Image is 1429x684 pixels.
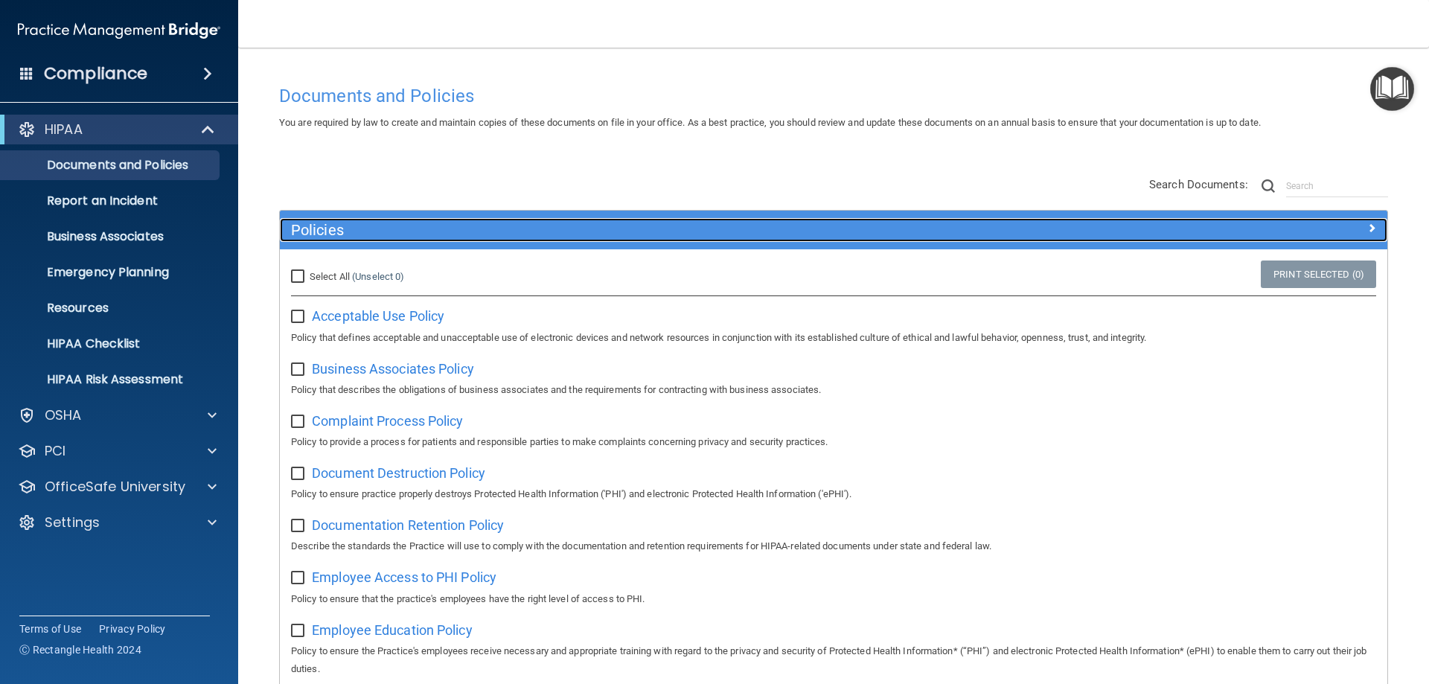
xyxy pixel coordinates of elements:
[312,622,473,638] span: Employee Education Policy
[291,590,1376,608] p: Policy to ensure that the practice's employees have the right level of access to PHI.
[291,271,308,283] input: Select All (Unselect 0)
[310,271,350,282] span: Select All
[45,478,185,496] p: OfficeSafe University
[45,442,65,460] p: PCI
[18,478,217,496] a: OfficeSafe University
[291,222,1099,238] h5: Policies
[1149,178,1248,191] span: Search Documents:
[10,265,213,280] p: Emergency Planning
[312,308,444,324] span: Acceptable Use Policy
[19,621,81,636] a: Terms of Use
[1171,578,1411,638] iframe: Drift Widget Chat Controller
[45,514,100,531] p: Settings
[352,271,404,282] a: (Unselect 0)
[18,406,217,424] a: OSHA
[291,381,1376,399] p: Policy that describes the obligations of business associates and the requirements for contracting...
[19,642,141,657] span: Ⓒ Rectangle Health 2024
[312,413,463,429] span: Complaint Process Policy
[44,63,147,84] h4: Compliance
[291,485,1376,503] p: Policy to ensure practice properly destroys Protected Health Information ('PHI') and electronic P...
[1262,179,1275,193] img: ic-search.3b580494.png
[1286,175,1388,197] input: Search
[18,16,220,45] img: PMB logo
[312,465,485,481] span: Document Destruction Policy
[312,517,504,533] span: Documentation Retention Policy
[10,301,213,316] p: Resources
[10,336,213,351] p: HIPAA Checklist
[10,194,213,208] p: Report an Incident
[1261,261,1376,288] a: Print Selected (0)
[99,621,166,636] a: Privacy Policy
[10,372,213,387] p: HIPAA Risk Assessment
[10,158,213,173] p: Documents and Policies
[18,442,217,460] a: PCI
[45,406,82,424] p: OSHA
[312,361,474,377] span: Business Associates Policy
[291,537,1376,555] p: Describe the standards the Practice will use to comply with the documentation and retention requi...
[279,86,1388,106] h4: Documents and Policies
[291,218,1376,242] a: Policies
[10,229,213,244] p: Business Associates
[291,329,1376,347] p: Policy that defines acceptable and unacceptable use of electronic devices and network resources i...
[291,642,1376,678] p: Policy to ensure the Practice's employees receive necessary and appropriate training with regard ...
[1370,67,1414,111] button: Open Resource Center
[45,121,83,138] p: HIPAA
[312,569,496,585] span: Employee Access to PHI Policy
[18,514,217,531] a: Settings
[279,117,1261,128] span: You are required by law to create and maintain copies of these documents on file in your office. ...
[291,433,1376,451] p: Policy to provide a process for patients and responsible parties to make complaints concerning pr...
[18,121,216,138] a: HIPAA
